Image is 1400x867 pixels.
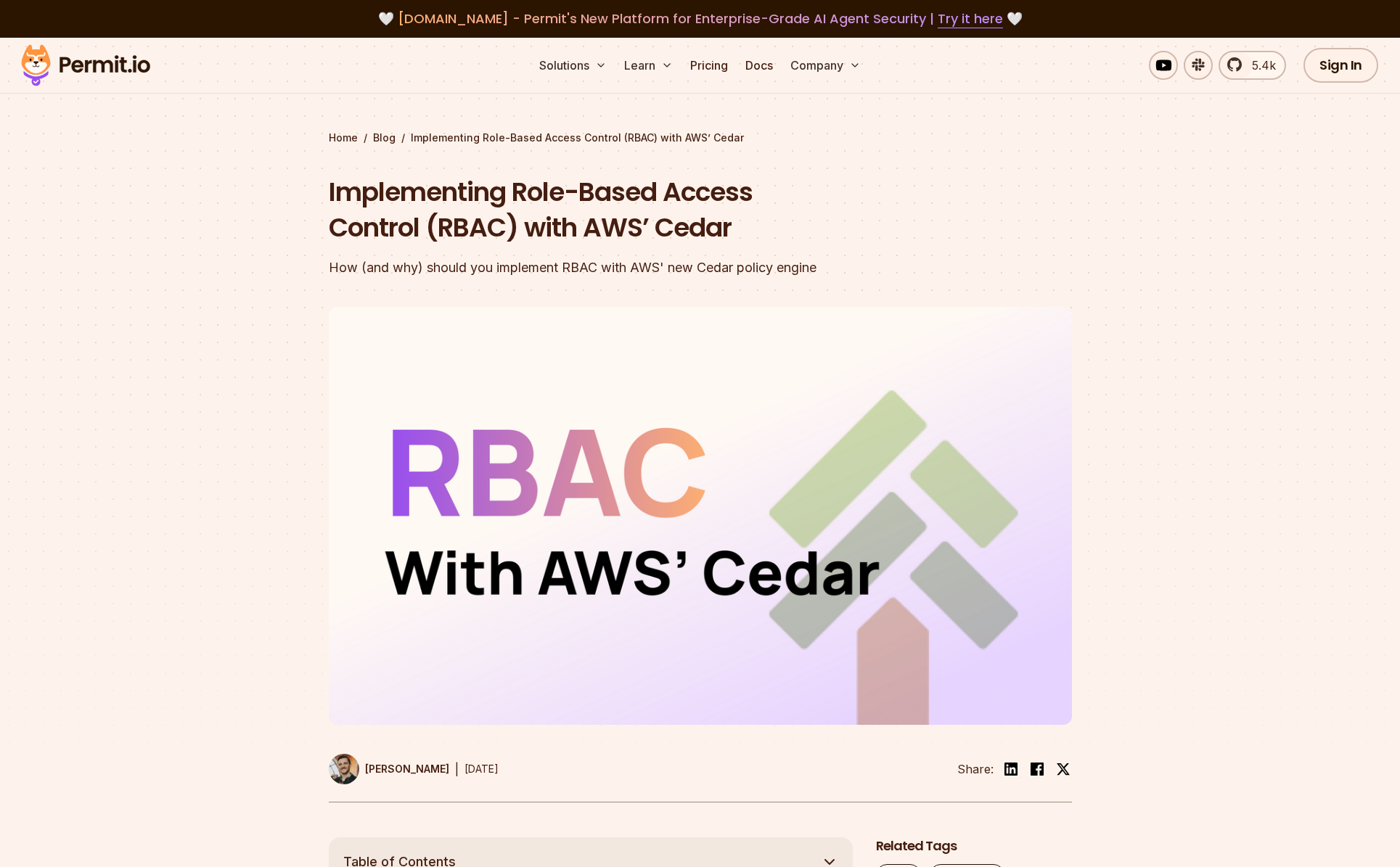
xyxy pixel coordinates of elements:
[938,9,1003,28] a: Try it here
[684,51,734,80] a: Pricing
[1219,51,1286,80] a: 5.4k
[1243,57,1276,74] span: 5.4k
[329,754,449,784] a: [PERSON_NAME]
[329,131,1072,145] div: / /
[1002,760,1020,778] img: linkedin
[15,41,157,90] img: Permit logo
[957,760,994,778] li: Share:
[1056,762,1071,776] img: twitter
[329,174,886,246] h1: Implementing Role-Based Access Control (RBAC) with AWS’ Cedar
[398,9,1003,28] span: [DOMAIN_NAME] - Permit's New Platform for Enterprise-Grade AI Agent Security |
[464,763,499,775] time: [DATE]
[533,51,613,80] button: Solutions
[785,51,867,80] button: Company
[455,760,459,778] div: |
[618,51,679,80] button: Learn
[1028,760,1046,778] img: facebook
[373,131,396,145] a: Blog
[876,837,1072,855] h2: Related Tags
[329,307,1072,725] img: Implementing Role-Based Access Control (RBAC) with AWS’ Cedar
[365,762,449,776] p: [PERSON_NAME]
[1303,48,1378,83] a: Sign In
[740,51,779,80] a: Docs
[35,9,1365,29] div: 🤍 🤍
[329,258,886,278] div: How (and why) should you implement RBAC with AWS' new Cedar policy engine
[329,754,359,784] img: Daniel Bass
[329,131,358,145] a: Home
